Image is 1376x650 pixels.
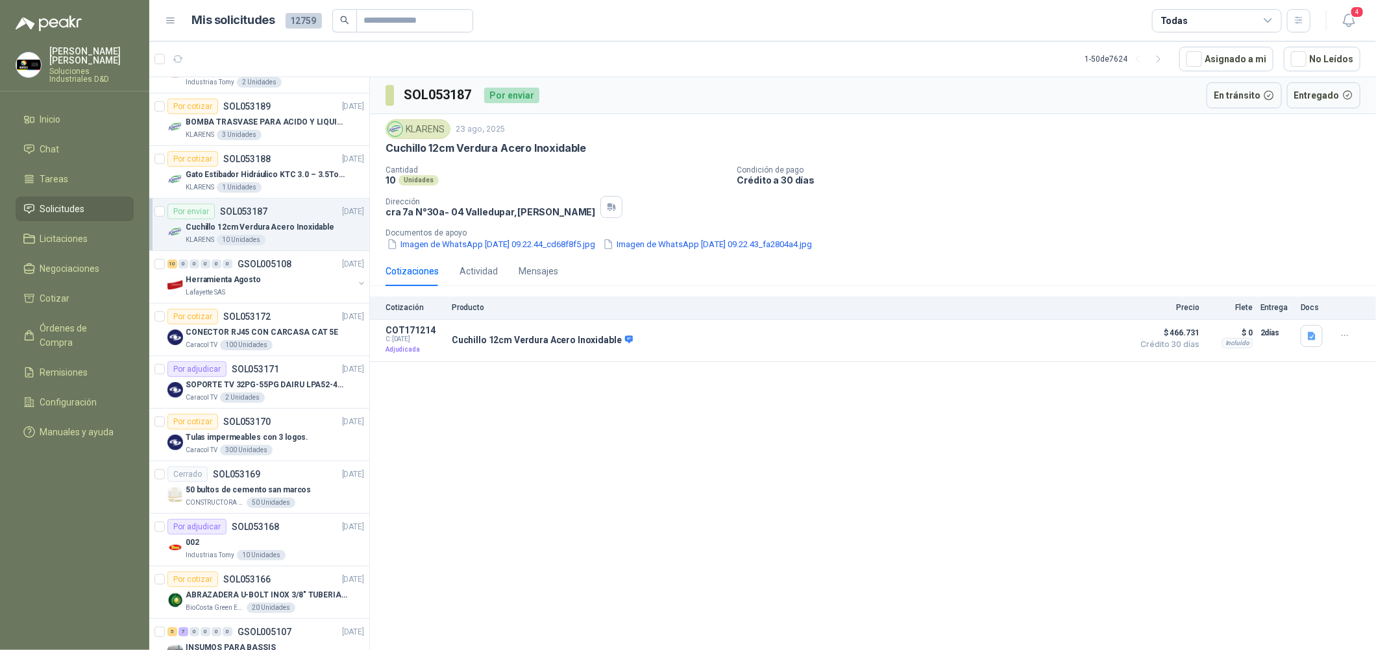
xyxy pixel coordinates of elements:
[1135,325,1199,341] span: $ 466.731
[342,153,364,165] p: [DATE]
[186,536,199,549] p: 002
[737,165,1371,175] p: Condición de pago
[149,93,369,146] a: Por cotizarSOL053189[DATE] Company LogoBOMBA TRASVASE PARA ACIDO Y LIQUIDOS CORROSIVOKLARENS3 Uni...
[237,77,282,88] div: 2 Unidades
[178,627,188,636] div: 7
[186,340,217,350] p: Caracol TV
[16,226,134,251] a: Licitaciones
[217,182,262,193] div: 1 Unidades
[342,416,364,428] p: [DATE]
[16,137,134,162] a: Chat
[386,206,595,217] p: cra 7a N°30a- 04 Valledupar , [PERSON_NAME]
[399,175,439,186] div: Unidades
[340,16,349,25] span: search
[16,360,134,385] a: Remisiones
[186,169,347,181] p: Gato Estibador Hidráulico KTC 3.0 – 3.5Ton 1.2mt HPT
[186,130,214,140] p: KLARENS
[167,466,208,482] div: Cerrado
[223,312,271,321] p: SOL053172
[149,461,369,514] a: CerradoSOL053169[DATE] Company Logo50 bultos de cemento san marcosCONSTRUCTORA GRUPO FIP50 Unidades
[167,99,218,114] div: Por cotizar
[386,141,586,155] p: Cuchillo 12cm Verdura Acero Inoxidable
[1085,49,1169,69] div: 1 - 50 de 7624
[386,165,727,175] p: Cantidad
[404,85,474,105] h3: SOL053187
[386,335,444,343] span: C: [DATE]
[452,335,633,346] p: Cuchillo 12cm Verdura Acero Inoxidable
[186,392,217,403] p: Caracol TV
[40,291,70,306] span: Cotizar
[519,264,558,278] div: Mensajes
[1207,303,1253,312] p: Flete
[167,435,183,450] img: Company Logo
[247,498,295,508] div: 50 Unidades
[342,258,364,271] p: [DATE]
[186,77,234,88] p: Industrias Tomy
[167,382,183,398] img: Company Logo
[190,627,199,636] div: 0
[40,232,88,246] span: Licitaciones
[167,277,183,293] img: Company Logo
[167,519,227,535] div: Por adjudicar
[213,470,260,479] p: SOL053169
[186,221,334,234] p: Cuchillo 12cm Verdura Acero Inoxidable
[178,259,188,269] div: 0
[16,197,134,221] a: Solicitudes
[386,228,1371,237] p: Documentos de apoyo
[16,286,134,311] a: Cotizar
[286,13,322,29] span: 12759
[16,167,134,191] a: Tareas
[223,627,232,636] div: 0
[342,626,364,638] p: [DATE]
[386,119,450,139] div: KLARENS
[1135,341,1199,348] span: Crédito 30 días
[342,363,364,376] p: [DATE]
[386,303,444,312] p: Cotización
[247,603,295,613] div: 20 Unidades
[1207,82,1282,108] button: En tránsito
[167,487,183,503] img: Company Logo
[16,420,134,444] a: Manuales y ayuda
[167,414,218,429] div: Por cotizar
[386,264,439,278] div: Cotizaciones
[167,540,183,555] img: Company Logo
[1260,325,1293,341] p: 2 días
[167,259,177,269] div: 10
[190,259,199,269] div: 0
[40,321,121,350] span: Órdenes de Compra
[386,175,396,186] p: 10
[220,445,273,455] div: 300 Unidades
[40,395,97,409] span: Configuración
[40,425,114,439] span: Manuales y ayuda
[186,116,347,128] p: BOMBA TRASVASE PARA ACIDO Y LIQUIDOS CORROSIVO
[186,274,261,286] p: Herramienta Agosto
[460,264,498,278] div: Actividad
[223,259,232,269] div: 0
[386,197,595,206] p: Dirección
[1161,14,1188,28] div: Todas
[456,123,505,136] p: 23 ago, 2025
[342,521,364,533] p: [DATE]
[167,572,218,587] div: Por cotizar
[1287,82,1361,108] button: Entregado
[49,47,134,65] p: [PERSON_NAME] [PERSON_NAME]
[238,259,291,269] p: GSOL005108
[1135,303,1199,312] p: Precio
[149,514,369,566] a: Por adjudicarSOL053168[DATE] Company Logo002Industrias Tomy10 Unidades
[342,573,364,586] p: [DATE]
[167,172,183,187] img: Company Logo
[238,627,291,636] p: GSOL005107
[167,224,183,240] img: Company Logo
[220,392,265,403] div: 2 Unidades
[342,101,364,113] p: [DATE]
[186,287,225,298] p: Lafayette SAS
[167,309,218,324] div: Por cotizar
[386,343,444,356] p: Adjudicada
[40,365,88,379] span: Remisiones
[149,356,369,409] a: Por adjudicarSOL053171[DATE] Company LogoSOPORTE TV 32PG-55PG DAIRU LPA52-446KIT2Caracol TV2 Unid...
[16,390,134,415] a: Configuración
[167,151,218,167] div: Por cotizar
[167,592,183,608] img: Company Logo
[388,122,402,136] img: Company Logo
[149,199,369,251] a: Por enviarSOL053187[DATE] Company LogoCuchillo 12cm Verdura Acero InoxidableKLARENS10 Unidades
